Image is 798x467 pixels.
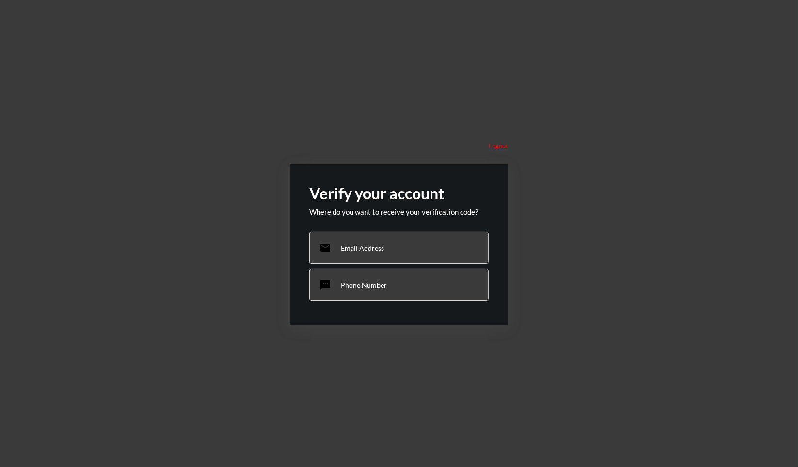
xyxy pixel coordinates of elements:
p: Logout [489,142,508,150]
p: Phone Number [341,281,387,289]
mat-icon: sms [319,279,331,290]
h2: Verify your account [309,184,489,203]
mat-icon: email [319,242,331,254]
p: Email Address [341,244,384,252]
p: Where do you want to receive your verification code? [309,208,489,216]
